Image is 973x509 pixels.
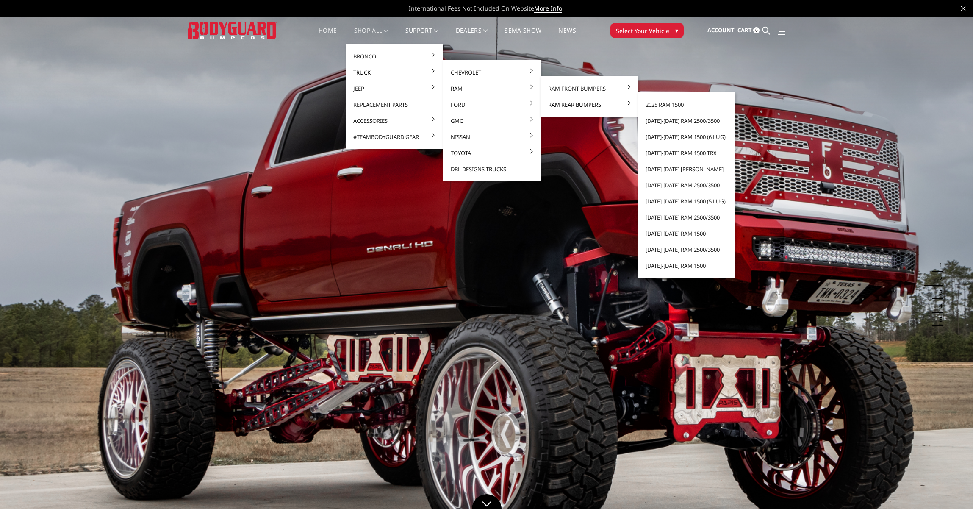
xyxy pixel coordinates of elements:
[446,129,537,145] a: Nissan
[446,113,537,129] a: GMC
[934,299,943,313] button: 4 of 5
[934,286,943,299] button: 3 of 5
[707,19,735,42] a: Account
[446,161,537,177] a: DBL Designs Trucks
[675,26,678,35] span: ▾
[405,28,439,44] a: Support
[616,26,669,35] span: Select Your Vehicle
[641,161,732,177] a: [DATE]-[DATE] [PERSON_NAME]
[349,64,440,81] a: Truck
[188,22,277,39] img: BODYGUARD BUMPERS
[558,28,576,44] a: News
[737,26,752,34] span: Cart
[349,113,440,129] a: Accessories
[641,97,732,113] a: 2025 Ram 1500
[349,129,440,145] a: #TeamBodyguard Gear
[641,113,732,129] a: [DATE]-[DATE] Ram 2500/3500
[934,272,943,286] button: 2 of 5
[934,259,943,272] button: 1 of 5
[641,225,732,242] a: [DATE]-[DATE] Ram 1500
[641,177,732,193] a: [DATE]-[DATE] Ram 2500/3500
[641,193,732,209] a: [DATE]-[DATE] Ram 1500 (5 lug)
[610,23,684,38] button: Select Your Vehicle
[641,129,732,145] a: [DATE]-[DATE] Ram 1500 (6 lug)
[349,48,440,64] a: Bronco
[446,64,537,81] a: Chevrolet
[349,81,440,97] a: Jeep
[641,209,732,225] a: [DATE]-[DATE] Ram 2500/3500
[446,97,537,113] a: Ford
[544,97,635,113] a: Ram Rear Bumpers
[544,81,635,97] a: Ram Front Bumpers
[446,145,537,161] a: Toyota
[707,26,735,34] span: Account
[641,242,732,258] a: [DATE]-[DATE] Ram 2500/3500
[641,145,732,161] a: [DATE]-[DATE] Ram 1500 TRX
[641,258,732,274] a: [DATE]-[DATE] Ram 1500
[505,28,541,44] a: SEMA Show
[319,28,337,44] a: Home
[934,313,943,326] button: 5 of 5
[737,19,760,42] a: Cart 0
[349,97,440,113] a: Replacement Parts
[534,4,562,13] a: More Info
[456,28,488,44] a: Dealers
[472,494,502,509] a: Click to Down
[753,27,760,33] span: 0
[446,81,537,97] a: Ram
[354,28,388,44] a: shop all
